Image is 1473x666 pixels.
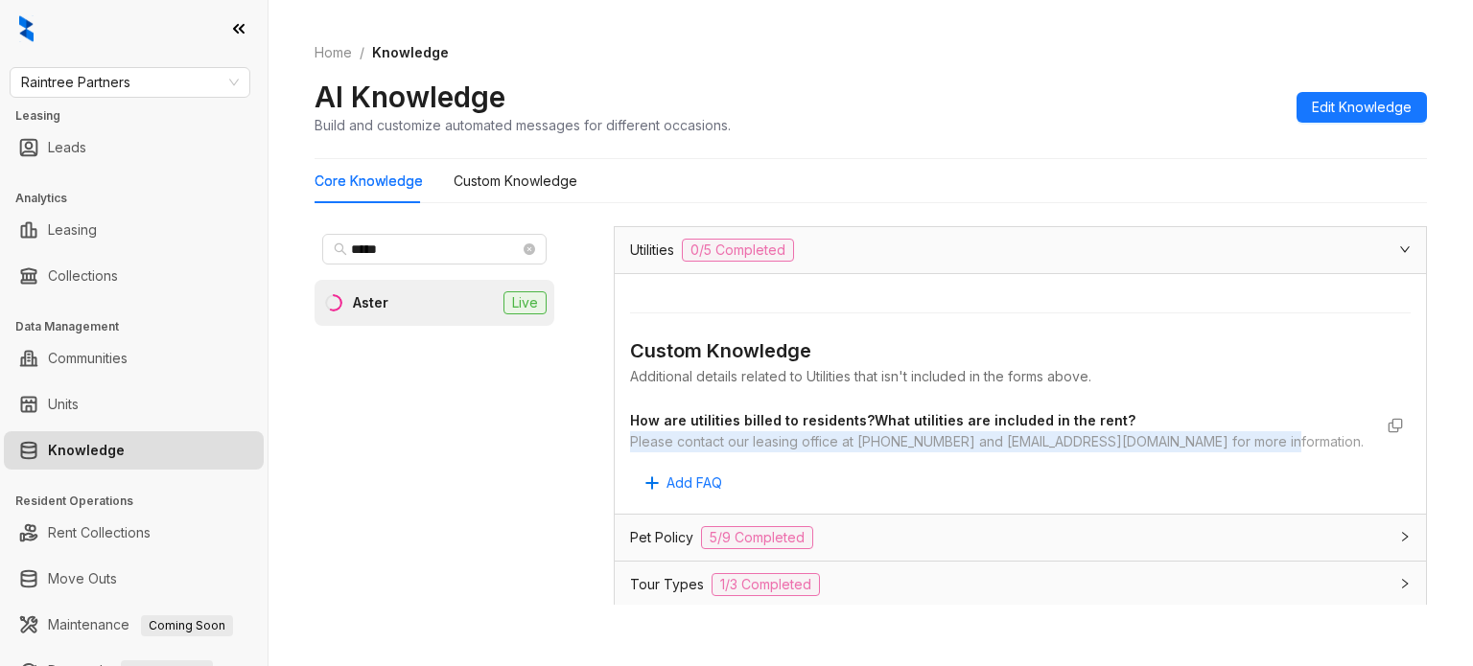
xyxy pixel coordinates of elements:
[15,318,268,335] h3: Data Management
[4,385,264,424] li: Units
[615,227,1426,273] div: Utilities0/5 Completed
[15,493,268,510] h3: Resident Operations
[701,526,813,549] span: 5/9 Completed
[360,42,364,63] li: /
[524,243,535,255] span: close-circle
[353,292,388,313] div: Aster
[615,515,1426,561] div: Pet Policy5/9 Completed
[48,560,117,598] a: Move Outs
[1297,92,1427,123] button: Edit Knowledge
[4,606,264,644] li: Maintenance
[4,514,264,552] li: Rent Collections
[48,514,151,552] a: Rent Collections
[682,239,794,262] span: 0/5 Completed
[630,366,1411,387] div: Additional details related to Utilities that isn't included in the forms above.
[4,560,264,598] li: Move Outs
[21,68,239,97] span: Raintree Partners
[630,336,1411,366] div: Custom Knowledge
[48,431,125,470] a: Knowledge
[315,79,505,115] h2: AI Knowledge
[311,42,356,63] a: Home
[4,257,264,295] li: Collections
[48,257,118,295] a: Collections
[372,44,449,60] span: Knowledge
[4,128,264,167] li: Leads
[15,190,268,207] h3: Analytics
[141,615,233,636] span: Coming Soon
[712,573,820,596] span: 1/3 Completed
[315,115,731,135] div: Build and customize automated messages for different occasions.
[19,15,34,42] img: logo
[666,472,722,494] span: Add FAQ
[48,385,79,424] a: Units
[630,240,674,261] span: Utilities
[315,171,423,192] div: Core Knowledge
[4,339,264,378] li: Communities
[1399,243,1411,255] span: expanded
[1399,531,1411,542] span: collapsed
[4,431,264,470] li: Knowledge
[334,242,347,256] span: search
[630,431,1372,452] div: Please contact our leasing office at [PHONE_NUMBER] and [EMAIL_ADDRESS][DOMAIN_NAME] for more inf...
[615,562,1426,608] div: Tour Types1/3 Completed
[454,171,577,192] div: Custom Knowledge
[630,468,737,498] button: Add FAQ
[630,527,693,548] span: Pet Policy
[1312,97,1412,118] span: Edit Knowledge
[630,574,704,595] span: Tour Types
[630,412,1135,428] strong: How are utilities billed to residents?What utilities are included in the rent?
[503,291,547,314] span: Live
[1399,578,1411,589] span: collapsed
[48,211,97,249] a: Leasing
[4,211,264,249] li: Leasing
[48,339,128,378] a: Communities
[15,107,268,125] h3: Leasing
[48,128,86,167] a: Leads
